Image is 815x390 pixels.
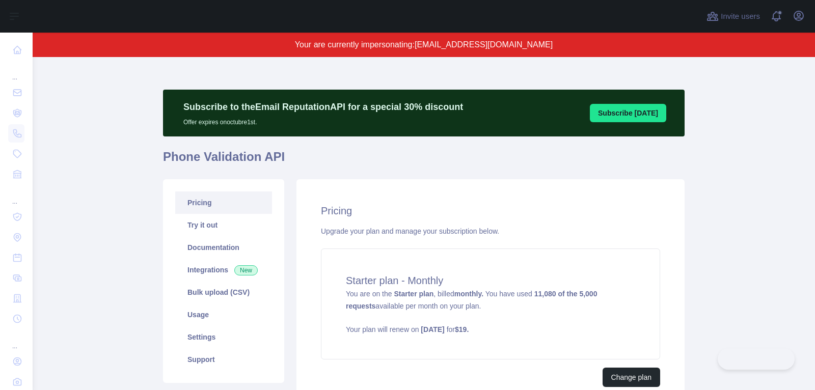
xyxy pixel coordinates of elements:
[183,114,463,126] p: Offer expires on octubre 1st.
[415,40,553,49] span: [EMAIL_ADDRESS][DOMAIN_NAME]
[421,325,444,333] strong: [DATE]
[175,348,272,371] a: Support
[454,290,483,298] strong: monthly.
[8,330,24,350] div: ...
[346,273,635,288] h4: Starter plan - Monthly
[603,368,660,387] button: Change plan
[8,185,24,206] div: ...
[8,61,24,81] div: ...
[175,214,272,236] a: Try it out
[721,11,760,22] span: Invite users
[321,226,660,236] div: Upgrade your plan and manage your subscription below.
[718,348,795,370] iframe: Toggle Customer Support
[346,290,635,335] span: You are on the , billed You have used available per month on your plan.
[175,281,272,303] a: Bulk upload (CSV)
[175,191,272,214] a: Pricing
[175,303,272,326] a: Usage
[590,104,666,122] button: Subscribe [DATE]
[704,8,762,24] button: Invite users
[455,325,469,333] strong: $ 19 .
[346,324,635,335] p: Your plan will renew on for
[321,204,660,218] h2: Pricing
[175,326,272,348] a: Settings
[234,265,258,275] span: New
[394,290,433,298] strong: Starter plan
[295,40,415,49] span: Your are currently impersonating:
[175,236,272,259] a: Documentation
[175,259,272,281] a: Integrations New
[183,100,463,114] p: Subscribe to the Email Reputation API for a special 30 % discount
[163,149,685,173] h1: Phone Validation API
